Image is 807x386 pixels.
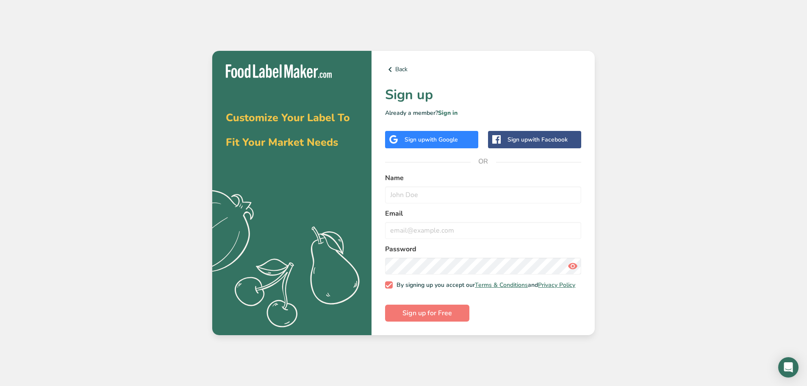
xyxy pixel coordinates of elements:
span: Sign up for Free [402,308,452,318]
label: Password [385,244,581,254]
div: Sign up [507,135,568,144]
input: John Doe [385,186,581,203]
label: Name [385,173,581,183]
div: Open Intercom Messenger [778,357,799,378]
a: Privacy Policy [538,281,575,289]
span: with Facebook [528,136,568,144]
a: Back [385,64,581,75]
button: Sign up for Free [385,305,469,322]
span: Customize Your Label To Fit Your Market Needs [226,111,350,150]
a: Sign in [438,109,458,117]
h1: Sign up [385,85,581,105]
img: Food Label Maker [226,64,332,78]
span: with Google [425,136,458,144]
div: Sign up [405,135,458,144]
label: Email [385,208,581,219]
input: email@example.com [385,222,581,239]
span: OR [471,149,496,174]
span: By signing up you accept our and [393,281,576,289]
a: Terms & Conditions [475,281,528,289]
p: Already a member? [385,108,581,117]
